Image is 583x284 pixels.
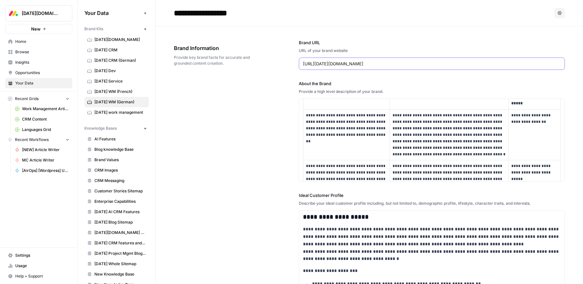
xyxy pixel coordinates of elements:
[84,55,149,66] a: [DATE] CRM (German)
[84,76,149,86] a: [DATE] Service
[15,80,69,86] span: Your Data
[5,68,72,78] a: Opportunities
[12,155,72,165] a: MC Article Writer
[5,94,72,104] button: Recent Grids
[94,230,146,236] span: [DATE][DOMAIN_NAME] AI offering
[299,200,565,206] div: Describe your ideal customer profile including, but not limited to, demographic profile, lifestyl...
[5,78,72,88] a: Your Data
[22,116,69,122] span: CRM Content
[84,144,149,155] a: Blog knowledge Base
[15,39,69,45] span: Home
[94,58,146,63] span: [DATE] CRM (German)
[94,89,146,95] span: [DATE] WM (French)
[94,110,146,115] span: [DATE] work management
[5,135,72,145] button: Recent Workflows
[299,48,565,54] div: URL of your brand website
[7,7,19,19] img: Monday.com Logo
[299,89,565,95] div: Provide a high level description of your brand.
[94,240,146,246] span: [DATE] CRM features and use cases
[84,207,149,217] a: [DATE] AI CRM Features
[12,145,72,155] a: [NEW] Article Writer
[22,147,69,153] span: [NEW] Article Writer
[94,209,146,215] span: [DATE] AI CRM Features
[84,248,149,259] a: [DATE] Project Mgmt Blog Sitemap
[12,104,72,114] a: Work Management Article Grid
[84,107,149,118] a: [DATE] work management
[94,78,146,84] span: [DATE] Service
[84,238,149,248] a: [DATE] CRM features and use cases
[12,165,72,176] a: [AirOps] [Wordpress] Update Cornerstone Post
[5,261,72,271] a: Usage
[84,269,149,279] a: New Knowledge Base
[5,250,72,261] a: Settings
[5,5,72,21] button: Workspace: Monday.com
[94,157,146,163] span: Brand Values
[84,227,149,238] a: [DATE][DOMAIN_NAME] AI offering
[84,165,149,175] a: CRM Images
[15,263,69,269] span: Usage
[5,47,72,57] a: Browse
[22,106,69,112] span: Work Management Article Grid
[303,60,561,67] input: www.sundaysoccer.com
[22,127,69,133] span: Languages Grid
[174,44,262,52] span: Brand Information
[94,219,146,225] span: [DATE] Blog Sitemap
[15,252,69,258] span: Settings
[84,66,149,76] a: [DATE] Dev
[31,26,41,32] span: New
[94,261,146,267] span: [DATE] Whole Sitemap
[5,24,72,34] button: New
[84,196,149,207] a: Enterprise Capabilities
[94,68,146,74] span: [DATE] Dev
[5,271,72,281] button: Help + Support
[84,175,149,186] a: CRM Messaging
[84,34,149,45] a: [DATE][DOMAIN_NAME]
[84,86,149,97] a: [DATE] WM (French)
[84,97,149,107] a: [DATE] WM (German)
[22,10,61,17] span: [DATE][DOMAIN_NAME]
[94,251,146,256] span: [DATE] Project Mgmt Blog Sitemap
[15,137,49,143] span: Recent Workflows
[84,26,103,32] span: Brand Kits
[94,147,146,152] span: Blog knowledge Base
[299,192,565,199] label: Ideal Customer Profile
[12,124,72,135] a: Languages Grid
[84,217,149,227] a: [DATE] Blog Sitemap
[299,80,565,87] label: About the Brand
[15,49,69,55] span: Browse
[94,188,146,194] span: Customer Stories Sitemap
[84,125,117,131] span: Knowledge Bases
[94,167,146,173] span: CRM Images
[12,114,72,124] a: CRM Content
[22,157,69,163] span: MC Article Writer
[299,39,565,46] label: Brand URL
[84,45,149,55] a: [DATE] CRM
[15,70,69,76] span: Opportunities
[84,134,149,144] a: AI Features
[15,273,69,279] span: Help + Support
[22,168,69,174] span: [AirOps] [Wordpress] Update Cornerstone Post
[94,136,146,142] span: AI Features
[5,36,72,47] a: Home
[15,96,39,102] span: Recent Grids
[94,99,146,105] span: [DATE] WM (German)
[84,155,149,165] a: Brand Values
[94,178,146,184] span: CRM Messaging
[15,59,69,65] span: Insights
[94,271,146,277] span: New Knowledge Base
[94,199,146,204] span: Enterprise Capabilities
[174,55,262,66] span: Provide key brand facts for accurate and grounded content creation.
[5,57,72,68] a: Insights
[84,9,141,17] span: Your Data
[84,259,149,269] a: [DATE] Whole Sitemap
[94,37,146,43] span: [DATE][DOMAIN_NAME]
[94,47,146,53] span: [DATE] CRM
[84,186,149,196] a: Customer Stories Sitemap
